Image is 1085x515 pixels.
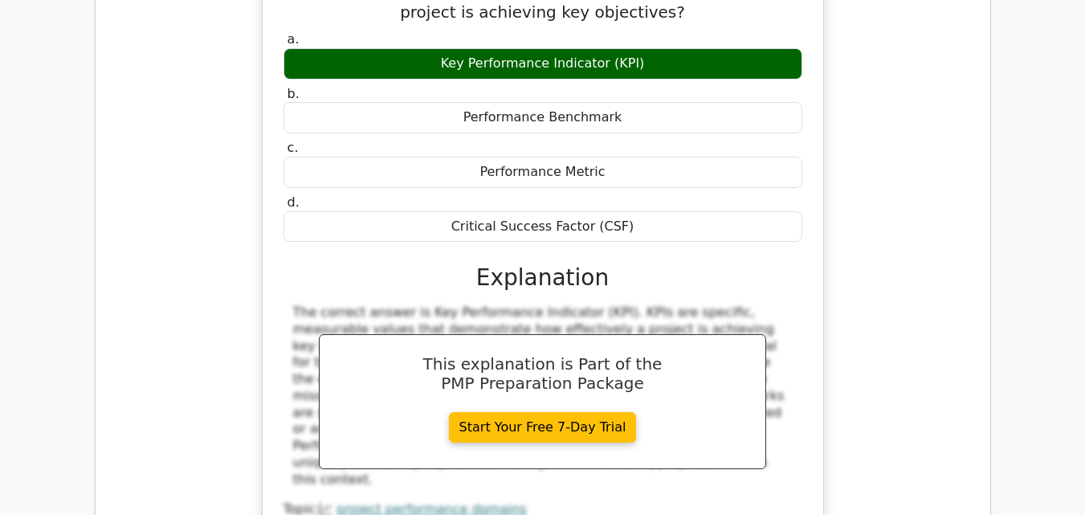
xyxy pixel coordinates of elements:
div: Performance Benchmark [283,102,802,133]
div: Performance Metric [283,157,802,188]
span: d. [288,194,300,210]
span: a. [288,31,300,47]
span: c. [288,140,299,155]
div: Critical Success Factor (CSF) [283,211,802,243]
div: The correct answer is Key Performance Indicator (KPI). KPIs are specific, measurable values that ... [293,305,793,488]
a: Start Your Free 7-Day Trial [449,412,637,443]
span: b. [288,86,300,101]
div: Key Performance Indicator (KPI) [283,48,802,80]
h3: Explanation [293,264,793,292]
